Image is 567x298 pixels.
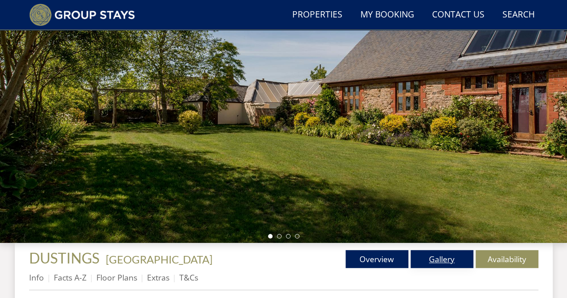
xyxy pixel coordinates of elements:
a: Search [499,5,538,25]
a: Contact Us [428,5,488,25]
a: Overview [346,250,408,268]
a: My Booking [357,5,418,25]
a: Availability [476,250,538,268]
span: - [102,253,212,266]
img: Group Stays [29,4,135,26]
a: T&Cs [179,272,198,283]
span: DUSTINGS [29,249,100,267]
a: Extras [147,272,169,283]
a: Info [29,272,44,283]
a: Facts A-Z [54,272,87,283]
a: Floor Plans [96,272,137,283]
a: Properties [289,5,346,25]
a: DUSTINGS [29,249,102,267]
a: [GEOGRAPHIC_DATA] [106,253,212,266]
a: Gallery [411,250,473,268]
